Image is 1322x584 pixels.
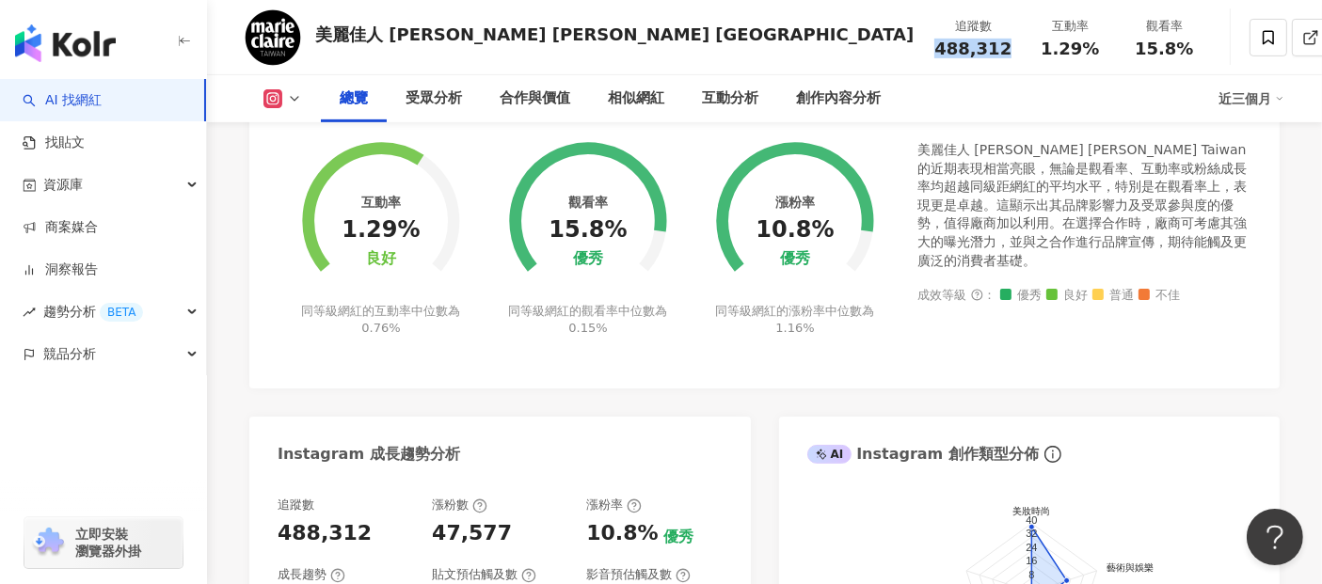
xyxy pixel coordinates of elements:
[340,87,368,110] div: 總覽
[361,321,400,335] span: 0.76%
[342,217,420,244] div: 1.29%
[934,39,1011,58] span: 488,312
[934,17,1011,36] div: 追蹤數
[500,87,570,110] div: 合作與價值
[100,303,143,322] div: BETA
[432,497,487,513] div: 漲粉數
[1026,514,1037,526] text: 40
[586,519,658,548] div: 10.8%
[775,195,815,210] div: 漲粉率
[713,303,878,337] div: 同等級網紅的漲粉率中位數為
[586,497,642,513] div: 漲粉率
[43,164,83,206] span: 資源庫
[1218,84,1284,114] div: 近三個月
[573,250,603,268] div: 優秀
[807,444,1039,465] div: Instagram 創作類型分佈
[23,260,98,279] a: 洞察報告
[278,566,345,583] div: 成長趨勢
[1042,443,1064,466] span: info-circle
[1041,39,1099,58] span: 1.29%
[807,445,852,464] div: AI
[608,87,664,110] div: 相似網紅
[775,321,814,335] span: 1.16%
[315,23,914,46] div: 美麗佳人 [PERSON_NAME] [PERSON_NAME] [GEOGRAPHIC_DATA]
[1128,17,1200,36] div: 觀看率
[1026,556,1037,567] text: 16
[506,303,671,337] div: 同等級網紅的觀看率中位數為
[917,141,1251,270] div: 美麗佳人 [PERSON_NAME] [PERSON_NAME] Taiwan 的近期表現相當亮眼，無論是觀看率、互動率或粉絲成長率均超越同級距網紅的平均水平，特別是在觀看率上，表現更是卓越。這...
[278,497,314,513] div: 追蹤數
[1046,289,1088,303] span: 良好
[586,566,691,583] div: 影音預估觸及數
[30,528,67,558] img: chrome extension
[361,195,401,210] div: 互動率
[43,333,96,375] span: 競品分析
[568,321,607,335] span: 0.15%
[1028,569,1034,580] text: 8
[1139,289,1180,303] span: 不佳
[796,87,881,110] div: 創作內容分析
[756,217,834,244] div: 10.8%
[1012,506,1050,516] text: 美妝時尚
[15,24,116,62] img: logo
[23,218,98,237] a: 商案媒合
[23,134,85,152] a: 找貼文
[432,519,512,548] div: 47,577
[23,306,36,319] span: rise
[245,9,301,66] img: KOL Avatar
[1034,17,1106,36] div: 互動率
[1026,529,1037,540] text: 32
[1247,509,1303,565] iframe: Help Scout Beacon - Open
[1026,542,1037,553] text: 24
[917,289,1251,303] div: 成效等級 ：
[702,87,758,110] div: 互動分析
[299,303,464,337] div: 同等級網紅的互動率中位數為
[1135,39,1193,58] span: 15.8%
[549,217,627,244] div: 15.8%
[663,527,693,547] div: 優秀
[1106,562,1153,573] text: 藝術與娛樂
[406,87,462,110] div: 受眾分析
[278,444,460,465] div: Instagram 成長趨勢分析
[24,517,183,568] a: chrome extension立即安裝 瀏覽器外掛
[1000,289,1042,303] span: 優秀
[23,91,102,110] a: searchAI 找網紅
[1092,289,1134,303] span: 普通
[366,250,396,268] div: 良好
[780,250,810,268] div: 優秀
[278,519,372,548] div: 488,312
[75,526,141,560] span: 立即安裝 瀏覽器外掛
[568,195,608,210] div: 觀看率
[43,291,143,333] span: 趨勢分析
[432,566,536,583] div: 貼文預估觸及數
